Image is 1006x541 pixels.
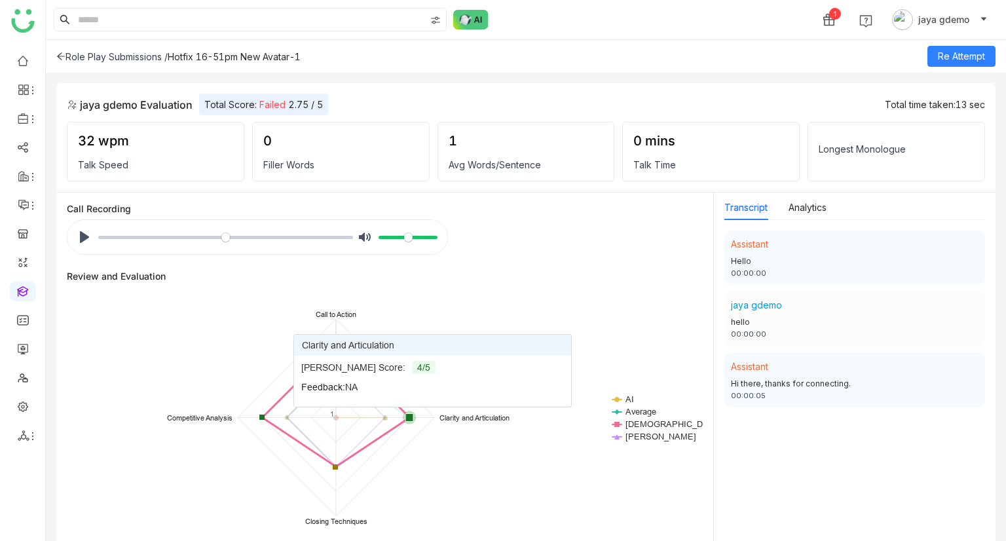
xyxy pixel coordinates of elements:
span: jaya gdemo [918,12,969,27]
div: Talk Time [633,159,789,170]
div: Call Recording [67,203,703,214]
img: ask-buddy-normal.svg [453,10,489,29]
div: 00:00:00 [731,329,978,340]
img: role-play.svg [67,100,77,110]
text: 1 [330,409,334,419]
div: Review and Evaluation [67,270,166,282]
text: Average [625,406,656,417]
button: Analytics [789,200,827,215]
button: Re Attempt [927,46,996,67]
div: 0 [263,133,419,149]
input: Volume [379,231,438,244]
text: Call to Action [316,310,356,319]
span: Failed [259,99,286,110]
div: Filler Words [263,159,419,170]
div: 32 wpm [78,133,233,149]
button: Transcript [724,200,768,215]
div: Hello [731,255,978,268]
button: jaya gdemo [889,9,990,30]
div: 0 mins [633,133,789,149]
div: Hi there, thanks for connecting. [731,378,978,390]
div: 00:00:00 [731,268,978,279]
text: [PERSON_NAME] [625,431,696,441]
text: 3 [330,360,334,369]
div: Talk Speed [78,159,233,170]
div: jaya gdemo Evaluation [67,97,193,113]
div: Role Play Submissions / [56,51,168,62]
text: 4 [330,335,334,345]
text: AI [625,394,634,404]
div: 1 [449,133,604,149]
div: hello [731,316,978,329]
img: help.svg [859,14,872,28]
div: 00:00:05 [731,390,978,401]
text: [DEMOGRAPHIC_DATA][PERSON_NAME] [625,419,792,429]
img: logo [11,9,35,33]
div: Total Score: 2.75 / 5 [199,94,328,115]
button: Play [74,227,95,248]
text: Clarity and Articulation [439,413,510,422]
span: jaya gdemo [731,299,782,310]
text: Closing Techniques [305,517,367,526]
div: Hotfix 16-51pm New Avatar-1 [168,51,301,62]
text: 2 [330,384,334,394]
div: Avg Words/Sentence [449,159,604,170]
span: Re Attempt [938,49,985,64]
img: avatar [892,9,913,30]
div: Total time taken: [885,99,985,110]
span: Assistant [731,361,768,372]
div: 1 [829,8,841,20]
text: Competitive Analysis [167,413,233,422]
span: 13 sec [956,99,985,110]
span: Assistant [731,238,768,250]
input: Seek [98,231,353,244]
div: Longest Monologue [819,143,974,155]
img: search-type.svg [430,15,441,26]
